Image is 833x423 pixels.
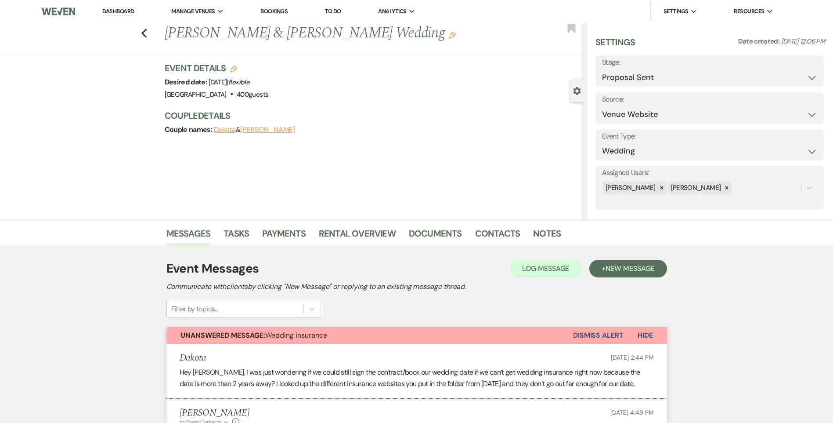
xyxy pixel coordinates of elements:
span: [DATE] | [209,78,249,87]
h5: Dakota [180,353,206,364]
span: Couple names: [165,125,214,134]
h5: [PERSON_NAME] [180,408,249,419]
button: +New Message [589,260,667,277]
span: Desired date: [165,77,209,87]
a: Documents [409,226,462,246]
h3: Event Details [165,62,269,74]
a: Dashboard [102,7,134,16]
span: Wedding insurance [180,331,327,340]
a: Messages [166,226,211,246]
button: Dismiss Alert [573,327,624,344]
button: [PERSON_NAME] [240,126,295,133]
button: Close lead details [573,86,581,95]
h1: [PERSON_NAME] & [PERSON_NAME] Wedding [165,23,496,44]
span: [GEOGRAPHIC_DATA] [165,90,227,99]
span: Manage Venues [171,7,215,16]
strong: Unanswered Message: [180,331,265,340]
button: Edit [449,31,456,39]
div: [PERSON_NAME] [668,182,722,194]
span: Analytics [378,7,406,16]
label: Source: [602,93,817,106]
p: Hey [PERSON_NAME], I was just wondering if we could still sign the contract/book our wedding date... [180,367,654,389]
div: [PERSON_NAME] [603,182,657,194]
h3: Settings [595,36,635,55]
span: Settings [664,7,689,16]
span: flexible [228,78,249,87]
span: 400 guests [237,90,268,99]
a: Bookings [260,7,288,15]
span: New Message [606,264,654,273]
a: Tasks [224,226,249,246]
img: Weven Logo [42,2,75,21]
span: [DATE] 12:06 PM [781,37,825,46]
span: Log Message [522,264,569,273]
span: Hide [638,331,653,340]
label: Assigned Users: [602,167,817,179]
h2: Communicate with clients by clicking "New Message" or replying to an existing message thread. [166,281,667,292]
a: To Do [325,7,341,15]
label: Event Type: [602,130,817,143]
div: Filter by topics... [171,304,218,314]
a: Notes [533,226,561,246]
button: Dakota [214,126,236,133]
a: Rental Overview [319,226,396,246]
button: Log Message [510,260,581,277]
a: Payments [262,226,306,246]
button: Unanswered Message:Wedding insurance [166,327,573,344]
span: Date created: [738,37,781,46]
span: Resources [734,7,764,16]
span: & [214,125,295,134]
h3: Couple Details [165,109,574,122]
label: Stage: [602,56,817,69]
h1: Event Messages [166,259,259,278]
a: Contacts [475,226,520,246]
span: [DATE] 4:49 PM [610,408,653,416]
button: Hide [624,327,667,344]
span: [DATE] 2:44 PM [611,354,653,361]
